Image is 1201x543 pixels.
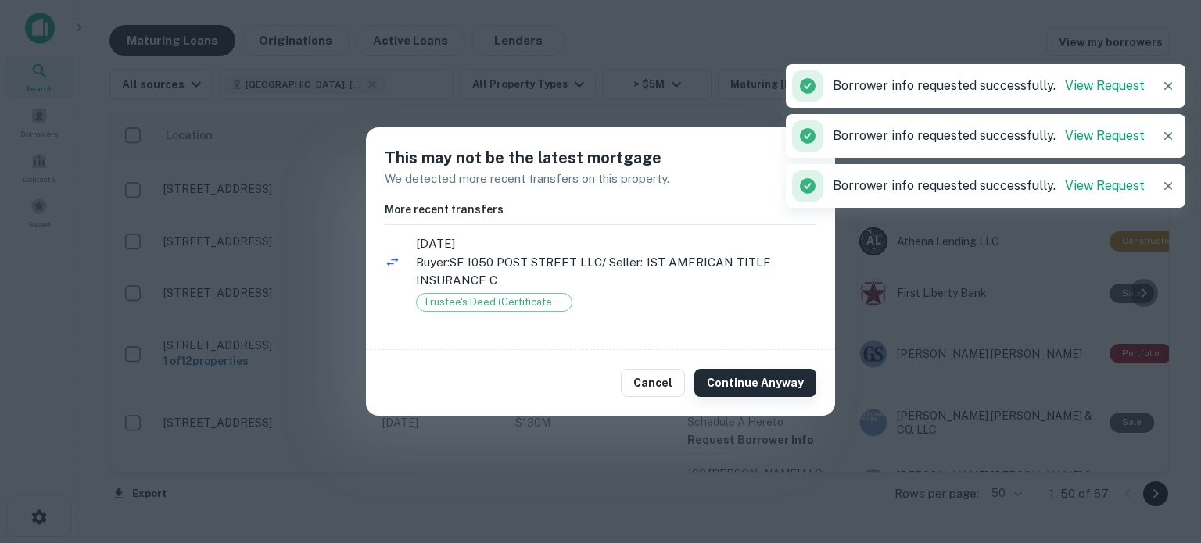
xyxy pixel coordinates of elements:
[621,369,685,397] button: Cancel
[385,146,816,170] h5: This may not be the latest mortgage
[385,201,816,218] h6: More recent transfers
[416,253,816,290] p: Buyer: SF 1050 POST STREET LLC / Seller: 1ST AMERICAN TITLE INSURANCE C
[416,234,816,253] span: [DATE]
[833,77,1145,95] p: Borrower info requested successfully.
[833,127,1145,145] p: Borrower info requested successfully.
[1065,128,1145,143] a: View Request
[416,293,572,312] div: Trustee's Deed (Certificate of Title)
[1123,418,1201,493] iframe: Chat Widget
[1065,178,1145,193] a: View Request
[417,295,572,310] span: Trustee's Deed (Certificate of Title)
[1065,78,1145,93] a: View Request
[694,369,816,397] button: Continue Anyway
[385,170,816,188] p: We detected more recent transfers on this property.
[833,177,1145,195] p: Borrower info requested successfully.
